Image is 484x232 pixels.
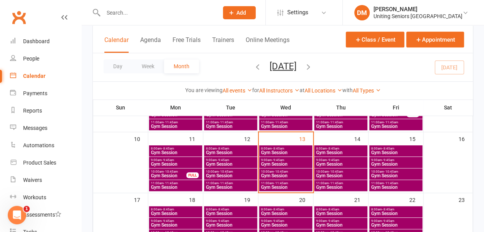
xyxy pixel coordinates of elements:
[206,223,256,227] span: Gym Session
[272,147,284,150] span: - 8:45am
[371,173,421,178] span: Gym Session
[10,67,81,85] a: Calendar
[409,132,423,145] div: 15
[252,87,259,93] strong: for
[23,142,54,148] div: Automations
[10,119,81,137] a: Messages
[23,212,61,218] div: Assessments
[206,173,256,178] span: Gym Session
[206,113,256,117] span: Gym Session
[313,99,368,116] th: Thu
[371,223,421,227] span: Gym Session
[261,150,311,155] span: Gym Session
[206,162,256,166] span: Gym Session
[371,208,421,211] span: 8:00am
[305,87,342,94] a: All Locations
[371,124,421,129] span: Gym Session
[368,99,424,116] th: Fri
[261,158,311,162] span: 9:00am
[10,189,81,206] a: Workouts
[261,223,311,227] span: Gym Session
[371,219,421,223] span: 9:00am
[236,10,246,16] span: Add
[382,208,394,211] span: - 8:45am
[261,124,311,129] span: Gym Session
[151,121,201,124] span: 11:00am
[151,147,201,150] span: 8:00am
[104,59,132,73] button: Day
[371,211,421,216] span: Gym Session
[329,182,343,185] span: - 11:45am
[101,7,213,18] input: Search...
[140,36,161,53] button: Agenda
[10,33,81,50] a: Dashboard
[274,182,288,185] span: - 11:45am
[382,147,394,150] span: - 8:45am
[316,121,366,124] span: 11:00am
[354,193,368,206] div: 21
[206,121,256,124] span: 11:00am
[261,185,311,190] span: Gym Session
[10,102,81,119] a: Reports
[206,211,256,216] span: Gym Session
[261,121,311,124] span: 11:00am
[10,50,81,67] a: People
[353,87,381,94] a: All Types
[261,170,311,173] span: 10:00am
[272,208,284,211] span: - 8:45am
[371,170,421,173] span: 10:00am
[327,158,339,162] span: - 9:45am
[371,185,421,190] span: Gym Session
[259,87,300,94] a: All Instructors
[164,59,199,73] button: Month
[189,193,203,206] div: 18
[384,182,398,185] span: - 11:45am
[151,162,201,166] span: Gym Session
[270,61,296,71] button: [DATE]
[409,193,423,206] div: 22
[212,36,234,53] button: Trainers
[151,158,201,162] span: 9:00am
[327,219,339,223] span: - 9:45am
[316,182,366,185] span: 11:00am
[382,158,394,162] span: - 9:45am
[274,121,288,124] span: - 11:45am
[316,162,366,166] span: Gym Session
[424,99,473,116] th: Sat
[261,162,311,166] span: Gym Session
[23,160,56,166] div: Product Sales
[371,182,421,185] span: 11:00am
[299,132,313,145] div: 13
[316,170,366,173] span: 10:00am
[151,185,201,190] span: Gym Session
[206,182,256,185] span: 11:00am
[371,113,407,117] span: Gym Session
[206,219,256,223] span: 9:00am
[104,36,129,53] button: Calendar
[272,158,284,162] span: - 9:45am
[261,113,311,117] span: Gym Session
[287,4,308,21] span: Settings
[23,108,42,114] div: Reports
[217,158,229,162] span: - 9:45am
[261,219,311,223] span: 9:00am
[274,170,288,173] span: - 10:45am
[23,177,42,183] div: Waivers
[219,182,233,185] span: - 11:45am
[151,173,187,178] span: Gym Session
[93,99,148,116] th: Sun
[23,206,30,212] span: 1
[164,170,178,173] span: - 10:45am
[162,208,174,211] span: - 8:45am
[261,173,311,178] span: Gym Session
[300,87,305,93] strong: at
[23,194,46,200] div: Workouts
[327,147,339,150] span: - 8:45am
[371,121,421,124] span: 11:00am
[316,158,366,162] span: 9:00am
[23,125,47,131] div: Messages
[261,211,311,216] span: Gym Session
[342,87,353,93] strong: with
[406,32,464,47] button: Appointment
[219,170,233,173] span: - 10:45am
